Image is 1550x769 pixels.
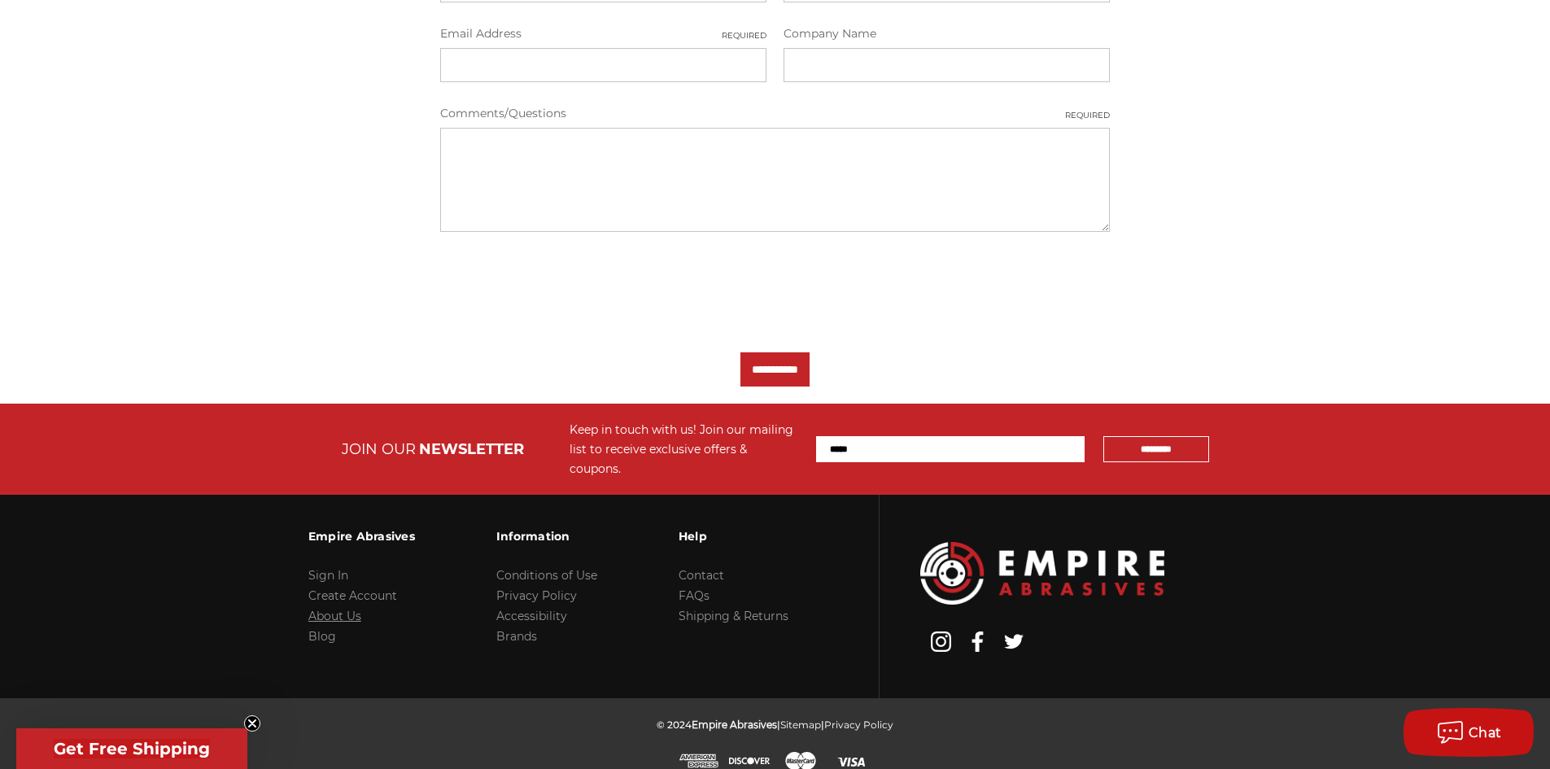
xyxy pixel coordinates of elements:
a: Accessibility [496,609,567,623]
a: Privacy Policy [824,719,893,731]
a: Conditions of Use [496,568,597,583]
button: Chat [1404,708,1534,757]
button: Close teaser [244,715,260,732]
label: Comments/Questions [440,105,1111,122]
a: Sign In [308,568,348,583]
a: Create Account [308,588,397,603]
a: Sitemap [780,719,821,731]
span: NEWSLETTER [419,440,524,458]
div: Get Free ShippingClose teaser [16,728,247,769]
a: Contact [679,568,724,583]
a: FAQs [679,588,710,603]
div: Keep in touch with us! Join our mailing list to receive exclusive offers & coupons. [570,420,800,478]
span: Empire Abrasives [692,719,777,731]
a: Privacy Policy [496,588,577,603]
p: © 2024 | | [657,714,893,735]
span: JOIN OUR [342,440,416,458]
label: Company Name [784,25,1110,42]
span: Chat [1469,725,1502,741]
h3: Help [679,519,788,553]
label: Email Address [440,25,766,42]
a: Blog [308,629,336,644]
iframe: reCAPTCHA [440,255,688,318]
small: Required [1065,109,1110,121]
a: Brands [496,629,537,644]
a: Shipping & Returns [679,609,788,623]
h3: Information [496,519,597,553]
span: Get Free Shipping [54,739,210,758]
img: Empire Abrasives Logo Image [920,542,1164,605]
h3: Empire Abrasives [308,519,415,553]
a: About Us [308,609,361,623]
small: Required [722,29,766,42]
